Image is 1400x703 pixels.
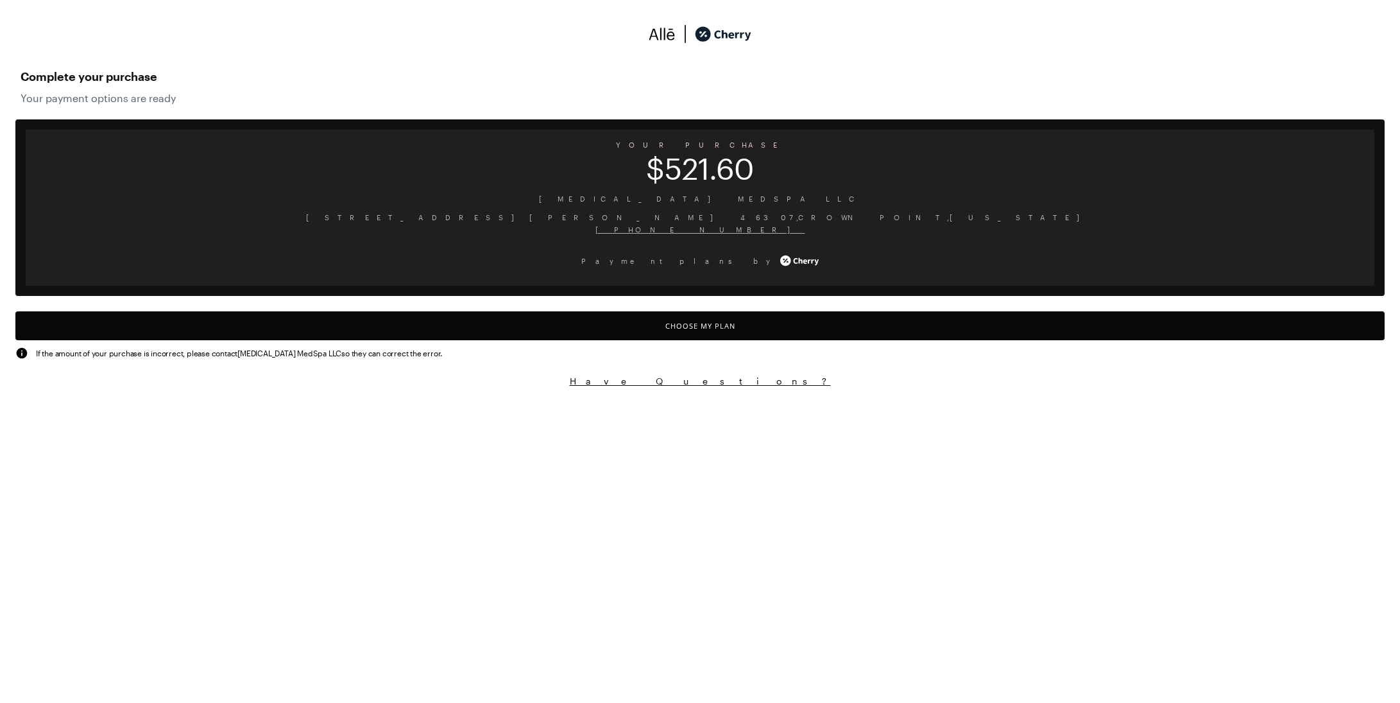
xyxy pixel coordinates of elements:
[26,160,1374,177] span: $521.60
[15,347,28,360] img: svg%3e
[21,66,1379,87] span: Complete your purchase
[780,251,819,270] img: cherry_white_logo-JPerc-yG.svg
[36,223,1364,236] span: [PHONE_NUMBER]
[21,92,1379,104] span: Your payment options are ready
[36,193,1364,205] span: [MEDICAL_DATA] MedSpa LLC
[695,24,751,44] img: cherry_black_logo-DrOE_MJI.svg
[649,24,676,44] img: svg%3e
[15,311,1385,340] button: Choose My Plan
[36,347,442,359] span: If the amount of your purchase is incorrect, please contact [MEDICAL_DATA] MedSpa LLC so they can...
[676,24,695,44] img: svg%3e
[36,211,1364,223] span: [STREET_ADDRESS][PERSON_NAME] 46307 , Crown Point , [US_STATE]
[581,255,778,267] span: Payment plans by
[15,375,1385,387] button: Have Questions?
[26,136,1374,153] span: YOUR PURCHASE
